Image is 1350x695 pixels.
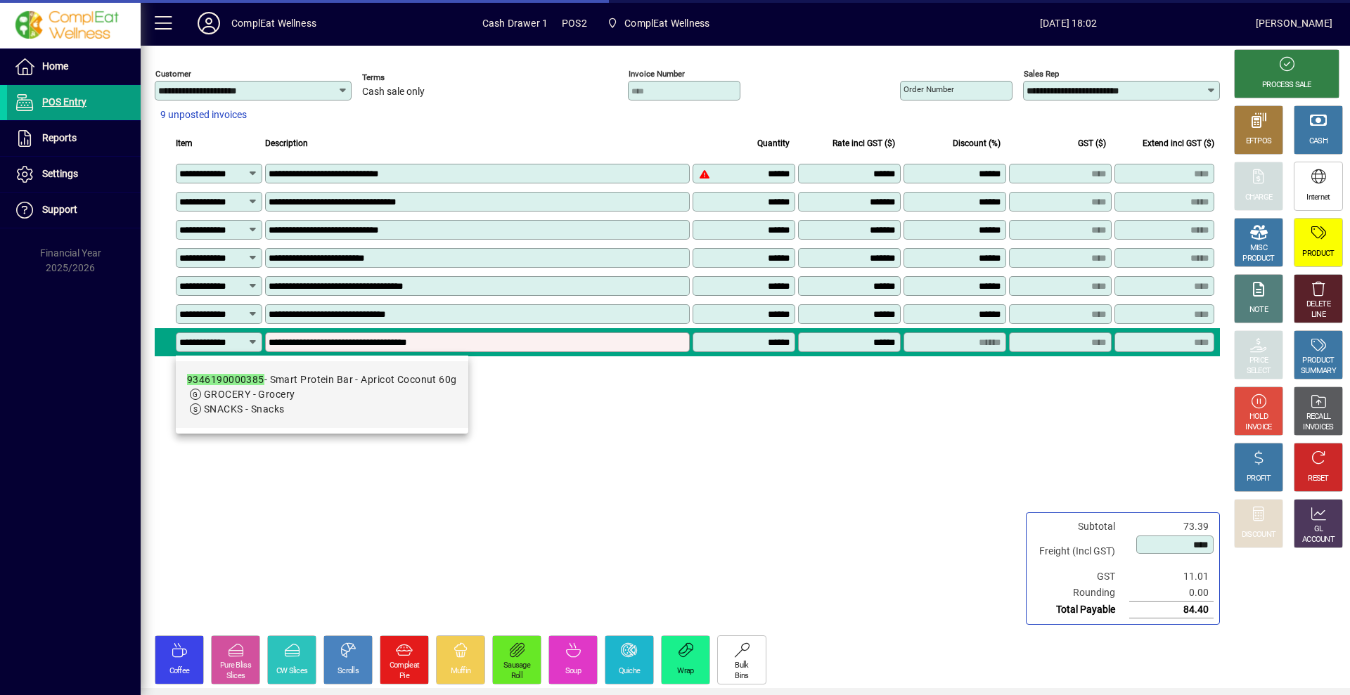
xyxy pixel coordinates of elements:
span: Home [42,60,68,72]
span: Reports [42,132,77,143]
span: Quantity [757,136,790,151]
div: Coffee [169,666,190,677]
mat-label: Customer [155,69,191,79]
span: Settings [42,168,78,179]
div: DISCOUNT [1242,530,1275,540]
div: MISC [1250,243,1267,254]
div: Sausage [503,661,530,671]
span: Item [176,136,193,151]
td: Total Payable [1032,602,1129,618]
div: Bulk [735,661,748,671]
div: INVOICE [1245,422,1271,433]
span: POS2 [562,12,587,34]
span: Discount (%) [953,136,1001,151]
span: Description [265,136,308,151]
a: Reports [7,121,141,156]
div: Soup [565,666,581,677]
em: 9346190000385 [187,374,264,385]
div: HOLD [1249,412,1268,422]
div: PROCESS SALE [1262,80,1311,91]
span: Terms [362,73,446,82]
mat-option: 9346190000385 - Smart Protein Bar - Apricot Coconut 60g [176,361,468,428]
div: EFTPOS [1246,136,1272,147]
div: Pie [399,671,409,682]
td: Subtotal [1032,519,1129,535]
div: Pure Bliss [220,661,251,671]
div: Internet [1306,193,1330,203]
div: CHARGE [1245,193,1273,203]
div: Muffin [451,666,471,677]
span: Extend incl GST ($) [1143,136,1214,151]
td: 73.39 [1129,519,1214,535]
div: Quiche [619,666,641,677]
mat-label: Order number [904,84,954,94]
span: ComplEat Wellness [601,11,715,36]
div: INVOICES [1303,422,1333,433]
div: PRODUCT [1242,254,1274,264]
span: 9 unposted invoices [160,108,247,122]
div: DELETE [1306,299,1330,310]
div: ComplEat Wellness [231,12,316,34]
td: 11.01 [1129,569,1214,585]
div: Compleat [390,661,419,671]
div: Scrolls [337,666,359,677]
mat-label: Sales rep [1024,69,1059,79]
button: Profile [186,11,231,36]
a: Support [7,193,141,228]
td: Freight (Incl GST) [1032,535,1129,569]
span: Cash sale only [362,86,425,98]
div: LINE [1311,310,1325,320]
div: GL [1314,524,1323,535]
div: RESET [1308,474,1329,484]
div: ACCOUNT [1302,535,1335,545]
div: PRICE [1249,356,1268,366]
td: GST [1032,569,1129,585]
span: [DATE] 18:02 [881,12,1256,34]
span: GROCERY - Grocery [204,389,295,400]
div: Slices [226,671,245,682]
div: [PERSON_NAME] [1256,12,1332,34]
button: 9 unposted invoices [155,103,252,128]
td: 0.00 [1129,585,1214,602]
td: Rounding [1032,585,1129,602]
mat-label: Invoice number [629,69,685,79]
span: POS Entry [42,96,86,108]
td: 84.40 [1129,602,1214,618]
div: Bins [735,671,748,682]
span: ComplEat Wellness [624,12,709,34]
a: Settings [7,157,141,192]
span: Cash Drawer 1 [482,12,548,34]
div: Wrap [677,666,693,677]
span: SNACKS - Snacks [204,403,285,415]
div: PROFIT [1247,474,1271,484]
span: Rate incl GST ($) [832,136,895,151]
a: Home [7,49,141,84]
div: NOTE [1249,305,1268,316]
div: Roll [511,671,522,682]
div: CASH [1309,136,1327,147]
div: RECALL [1306,412,1331,422]
div: SUMMARY [1301,366,1336,377]
span: Support [42,204,77,215]
span: GST ($) [1078,136,1106,151]
div: CW Slices [276,666,308,677]
div: PRODUCT [1302,356,1334,366]
div: PRODUCT [1302,249,1334,259]
div: SELECT [1247,366,1271,377]
div: - Smart Protein Bar - Apricot Coconut 60g [187,372,457,387]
